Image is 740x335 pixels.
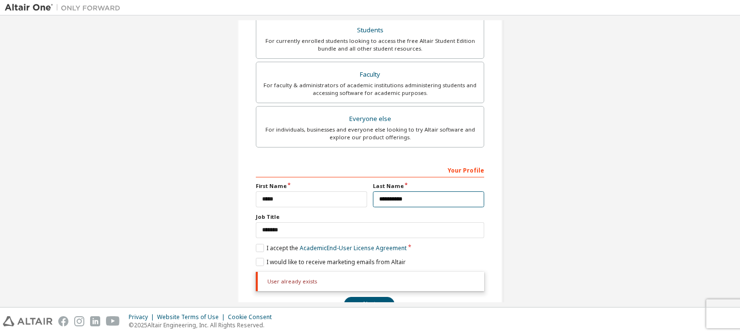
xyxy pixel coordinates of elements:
a: Academic End-User License Agreement [300,244,407,252]
label: I would like to receive marketing emails from Altair [256,258,406,266]
label: Last Name [373,182,484,190]
img: altair_logo.svg [3,316,53,326]
label: I accept the [256,244,407,252]
img: linkedin.svg [90,316,100,326]
label: Job Title [256,213,484,221]
img: Altair One [5,3,125,13]
p: © 2025 Altair Engineering, Inc. All Rights Reserved. [129,321,277,329]
div: Faculty [262,68,478,81]
div: User already exists [256,272,484,291]
img: facebook.svg [58,316,68,326]
div: For individuals, businesses and everyone else looking to try Altair software and explore our prod... [262,126,478,141]
div: Everyone else [262,112,478,126]
div: Your Profile [256,162,484,177]
img: instagram.svg [74,316,84,326]
div: Privacy [129,313,157,321]
button: Next [344,297,395,311]
div: Students [262,24,478,37]
div: Cookie Consent [228,313,277,321]
div: For faculty & administrators of academic institutions administering students and accessing softwa... [262,81,478,97]
div: Website Terms of Use [157,313,228,321]
div: For currently enrolled students looking to access the free Altair Student Edition bundle and all ... [262,37,478,53]
label: First Name [256,182,367,190]
img: youtube.svg [106,316,120,326]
